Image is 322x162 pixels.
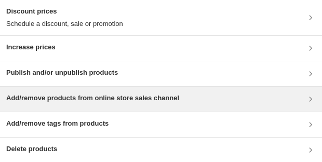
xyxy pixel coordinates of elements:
[6,19,123,29] p: Schedule a discount, sale or promotion
[6,144,57,154] h3: Delete products
[6,93,179,103] h3: Add/remove products from online store sales channel
[6,42,56,52] h3: Increase prices
[6,67,118,78] h3: Publish and/or unpublish products
[6,118,109,129] h3: Add/remove tags from products
[6,6,123,17] h3: Discount prices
